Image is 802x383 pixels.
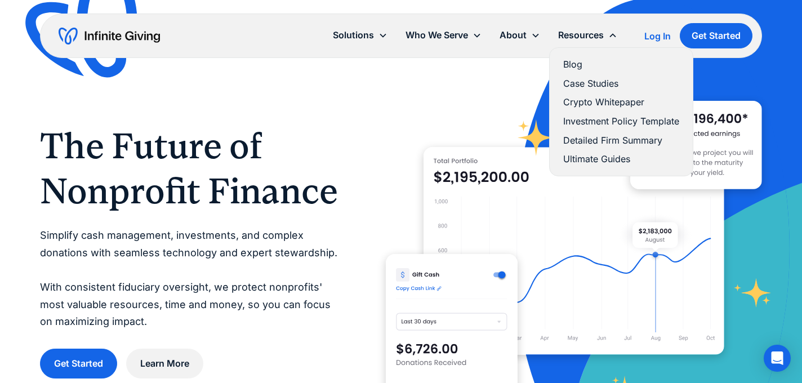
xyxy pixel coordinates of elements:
img: fundraising star [734,278,772,308]
a: Investment Policy Template [563,114,679,129]
div: Solutions [324,23,396,47]
a: Learn More [126,349,203,378]
div: Who We Serve [396,23,491,47]
div: Resources [558,28,604,43]
a: Detailed Firm Summary [563,133,679,148]
p: Simplify cash management, investments, and complex donations with seamless technology and expert ... [40,227,341,331]
div: Open Intercom Messenger [764,345,791,372]
a: Get Started [40,349,117,378]
a: Log In [644,29,671,43]
a: Case Studies [563,76,679,91]
div: Solutions [333,28,374,43]
div: About [491,23,549,47]
a: Ultimate Guides [563,152,679,167]
a: home [59,27,160,45]
a: Blog [563,57,679,72]
a: Crypto Whitepaper [563,95,679,110]
div: Who We Serve [406,28,468,43]
div: Resources [549,23,626,47]
div: Log In [644,32,671,41]
nav: Resources [549,47,693,176]
a: Get Started [680,23,752,48]
img: nonprofit donation platform [424,147,724,355]
div: About [500,28,527,43]
h1: The Future of Nonprofit Finance [40,123,341,213]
